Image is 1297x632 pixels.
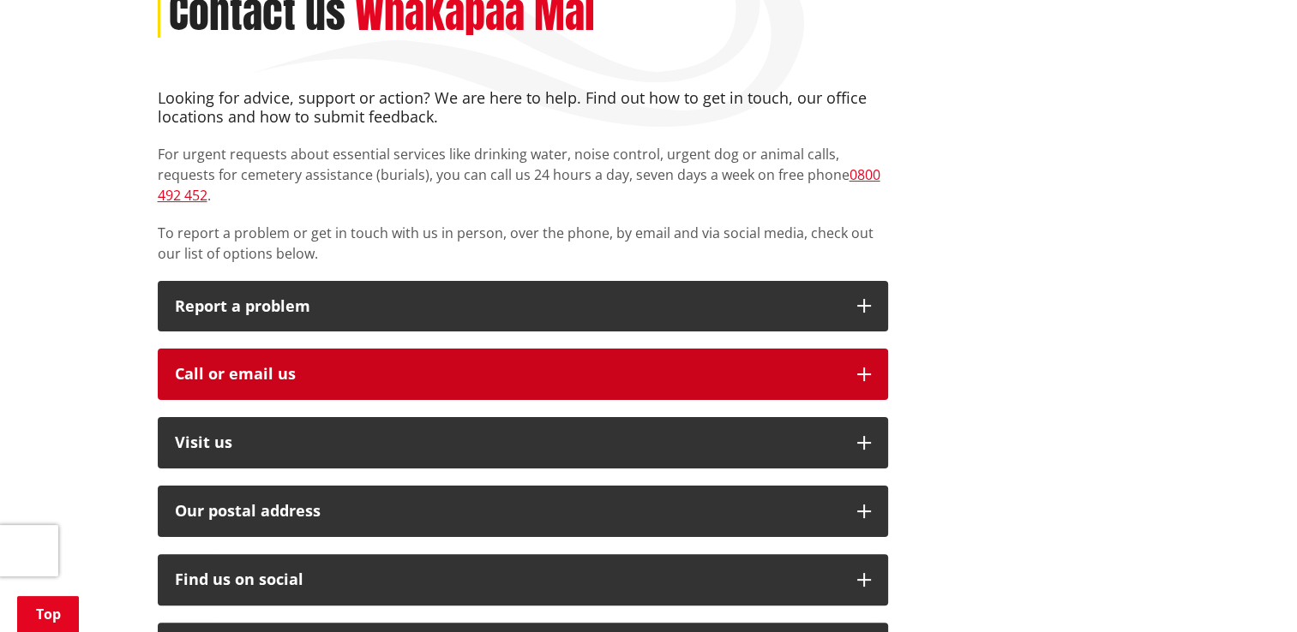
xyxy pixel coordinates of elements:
p: For urgent requests about essential services like drinking water, noise control, urgent dog or an... [158,144,888,206]
h4: Looking for advice, support or action? We are here to help. Find out how to get in touch, our off... [158,89,888,126]
button: Report a problem [158,281,888,332]
h2: Our postal address [175,503,840,520]
button: Find us on social [158,554,888,605]
p: Report a problem [175,298,840,315]
a: 0800 492 452 [158,165,880,205]
div: Find us on social [175,571,840,588]
a: Top [17,596,79,632]
p: Visit us [175,434,840,451]
p: To report a problem or get in touch with us in person, over the phone, by email and via social me... [158,223,888,264]
button: Call or email us [158,349,888,400]
div: Call or email us [175,366,840,383]
button: Our postal address [158,486,888,537]
button: Visit us [158,417,888,468]
iframe: Messenger Launcher [1218,560,1280,622]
